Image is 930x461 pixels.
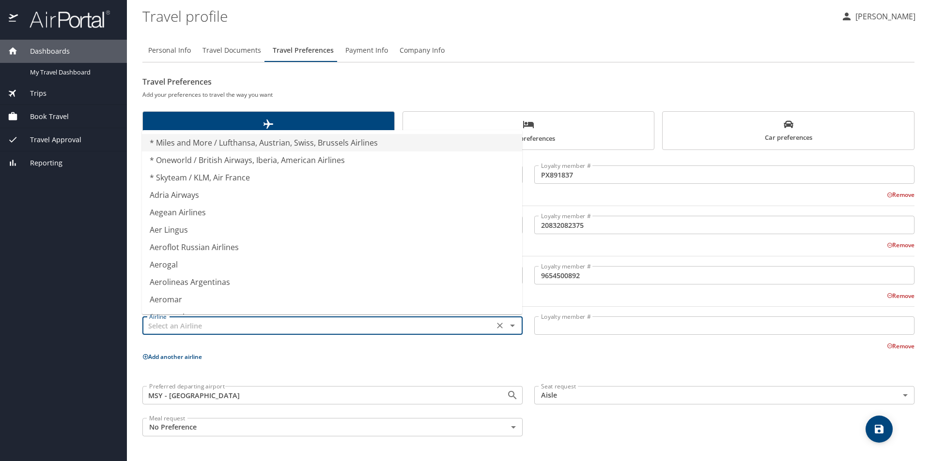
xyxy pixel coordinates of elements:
li: Aeromar [142,291,522,308]
button: Clear [493,319,507,332]
p: [PERSON_NAME] [852,11,915,22]
li: Aegean Airlines [142,204,522,221]
li: Aerolineas Argentinas [142,273,522,291]
span: Trips [18,88,46,99]
span: Reporting [18,158,62,168]
li: Aeroflot Russian Airlines [142,238,522,256]
img: airportal-logo.png [19,10,110,29]
span: Travel Documents [202,45,261,57]
li: Adria Airways [142,186,522,204]
span: Car preferences [668,119,908,143]
li: Aerogal [142,256,522,273]
h1: Travel profile [142,1,833,31]
span: Company Info [400,45,445,57]
span: Personal Info [148,45,191,57]
h2: Travel Preferences [142,74,914,89]
span: Travel Preferences [273,45,334,57]
li: * Miles and More / Lufthansa, Austrian, Swiss, Brussels Airlines [142,134,522,151]
li: * Skyteam / KLM, Air France [142,169,522,186]
img: icon-airportal.png [9,10,19,29]
div: Profile [142,39,914,62]
button: Remove [887,292,914,300]
div: No Preference [142,418,523,436]
button: Close [506,319,519,332]
h6: Add your preferences to travel the way you want [142,89,914,100]
li: Aer Lingus [142,221,522,238]
li: * Oneworld / British Airways, Iberia, American Airlines [142,151,522,169]
div: scrollable force tabs example [142,111,914,150]
span: Dashboards [18,46,70,57]
span: My Travel Dashboard [30,68,115,77]
button: Remove [887,241,914,249]
input: Select an Airline [145,319,491,332]
button: [PERSON_NAME] [837,8,919,25]
button: Remove [887,191,914,199]
span: Book Travel [18,111,69,122]
button: Add another airline [142,353,202,361]
span: Travel Approval [18,134,81,145]
li: Aeromexico [142,308,522,326]
span: Payment Info [345,45,388,57]
span: Hotel preferences [409,119,649,144]
button: save [866,416,893,443]
span: Air preferences [149,119,388,144]
div: Aisle [534,386,914,404]
button: Remove [887,342,914,350]
input: Search for and select an airport [145,389,491,402]
button: Open [506,388,519,402]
